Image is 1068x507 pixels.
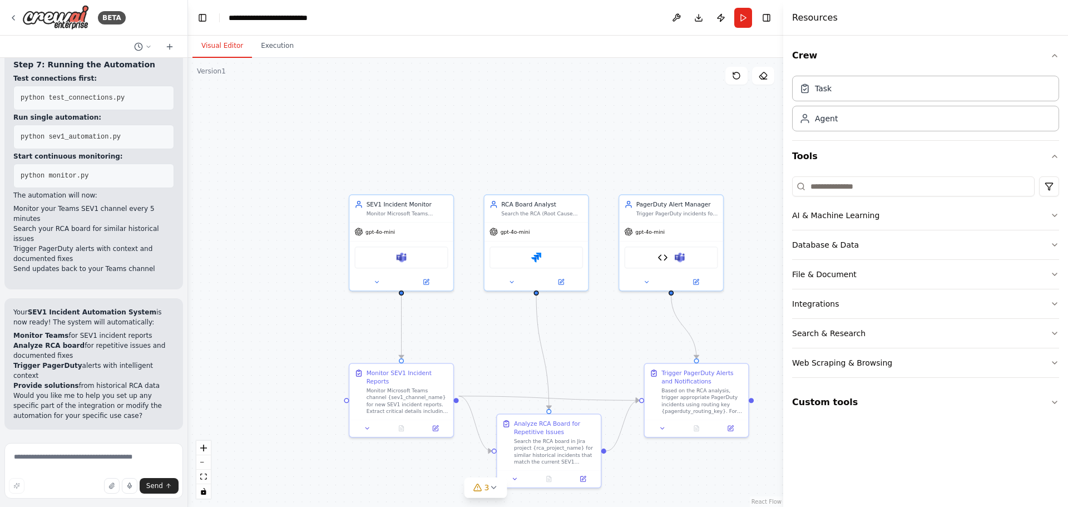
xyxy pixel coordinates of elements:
[792,319,1059,348] button: Search & Research
[496,414,601,488] div: Analyze RCA Board for Repetitive IssuesSearch the RCA board in Jira project {rca_project_name} fo...
[13,60,155,69] strong: Step 7: Running the Automation
[792,348,1059,377] button: Web Scraping & Browsing
[792,260,1059,289] button: File & Document
[13,264,174,274] li: Send updates back to your Teams channel
[104,478,120,494] button: Upload files
[657,253,667,263] img: PagerDuty Events API
[196,470,211,484] button: fit view
[792,11,838,24] h4: Resources
[13,382,79,390] strong: Provide solutions
[22,5,89,30] img: Logo
[13,331,174,341] li: for SEV1 incident reports
[459,392,492,455] g: Edge from c12bf5d2-35dd-4a14-91a9-033aaa0e09f6 to 4952d069-38b0-4d0b-8f19-d16126fb537c
[459,392,639,405] g: Edge from c12bf5d2-35dd-4a14-91a9-033aaa0e09f6 to a0a38723-3500-479c-b787-e0ffa65efd3b
[122,478,137,494] button: Click to speak your automation idea
[792,172,1059,387] div: Tools
[792,40,1059,71] button: Crew
[196,484,211,499] button: toggle interactivity
[667,296,701,358] g: Edge from 554020fd-8f8e-4f5f-a440-19abff421b57 to a0a38723-3500-479c-b787-e0ffa65efd3b
[13,342,85,350] strong: Analyze RCA board
[161,40,179,53] button: Start a new chat
[815,83,832,94] div: Task
[792,239,859,250] div: Database & Data
[501,229,530,235] span: gpt-4o-mini
[501,200,583,209] div: RCA Board Analyst
[568,474,597,484] button: Open in side panel
[606,396,639,455] g: Edge from 4952d069-38b0-4d0b-8f19-d16126fb537c to a0a38723-3500-479c-b787-e0ffa65efd3b
[531,474,567,484] button: No output available
[13,332,68,339] strong: Monitor Teams
[792,387,1059,418] button: Custom tools
[9,478,24,494] button: Improve this prompt
[192,35,252,58] button: Visual Editor
[383,424,419,434] button: No output available
[365,229,395,235] span: gpt-4o-mini
[13,341,174,361] li: for repetitive issues and documented fixes
[367,387,448,415] div: Monitor Microsoft Teams channel {sev1_channel_name} for new SEV1 incident reports. Extract critic...
[483,194,589,291] div: RCA Board AnalystSearch the RCA (Root Cause Analysis) board in [GEOGRAPHIC_DATA] for repetitive i...
[13,391,174,421] p: Would you like me to help you set up any specific part of the integration or modify the automatio...
[537,277,585,287] button: Open in side panel
[13,224,174,244] li: Search your RCA board for similar historical issues
[140,478,179,494] button: Send
[13,381,174,391] li: from historical RCA data
[229,12,330,23] nav: breadcrumb
[751,499,782,505] a: React Flow attribution
[644,363,749,437] div: Trigger PagerDuty Alerts and NotificationsBased on the RCA analysis, trigger appropriate PagerDut...
[679,424,714,434] button: No output available
[13,361,174,381] li: alerts with intelligent context
[661,387,743,415] div: Based on the RCA analysis, trigger appropriate PagerDuty incidents using routing key {pagerduty_r...
[13,152,123,160] strong: Start continuous monitoring:
[367,210,448,217] div: Monitor Microsoft Teams channel {sev1_channel_name} for SEV1 incident reports and extract critica...
[397,296,406,358] g: Edge from e1056e76-7a4e-453a-862e-33179959f5b3 to c12bf5d2-35dd-4a14-91a9-033aaa0e09f6
[130,40,156,53] button: Switch to previous chat
[464,478,507,498] button: 3
[619,194,724,291] div: PagerDuty Alert ManagerTrigger PagerDuty incidents for critical SEV1 issues, especially when repe...
[792,328,866,339] div: Search & Research
[675,253,685,263] img: Microsoft Teams
[13,307,174,327] p: Your is now ready! The system will automatically:
[792,289,1059,318] button: Integrations
[636,200,718,209] div: PagerDuty Alert Manager
[13,114,101,121] strong: Run single automation:
[792,357,892,368] div: Web Scraping & Browsing
[636,210,718,217] div: Trigger PagerDuty incidents for critical SEV1 issues, especially when repetitive problems are ide...
[13,362,82,370] strong: Trigger PagerDuty
[349,194,454,291] div: SEV1 Incident MonitorMonitor Microsoft Teams channel {sev1_channel_name} for SEV1 incident report...
[98,11,126,24] div: BETA
[792,71,1059,140] div: Crew
[635,229,665,235] span: gpt-4o-mini
[195,10,210,26] button: Hide left sidebar
[484,482,489,493] span: 3
[196,455,211,470] button: zoom out
[197,67,226,76] div: Version 1
[13,75,97,82] strong: Test connections first:
[501,210,583,217] div: Search the RCA (Root Cause Analysis) board in [GEOGRAPHIC_DATA] for repetitive issues that match ...
[21,133,121,141] span: python sev1_automation.py
[196,441,211,499] div: React Flow controls
[367,200,448,209] div: SEV1 Incident Monitor
[146,481,163,490] span: Send
[792,269,857,280] div: File & Document
[792,230,1059,259] button: Database & Data
[13,244,174,264] li: Trigger PagerDuty alerts with context and documented fixes
[396,253,406,263] img: Microsoft Teams
[196,441,211,455] button: zoom in
[672,277,720,287] button: Open in side panel
[13,190,174,200] p: The automation will now:
[716,424,745,434] button: Open in side panel
[531,253,541,263] img: Jira
[349,363,454,437] div: Monitor SEV1 Incident ReportsMonitor Microsoft Teams channel {sev1_channel_name} for new SEV1 inc...
[21,172,88,180] span: python monitor.py
[421,424,450,434] button: Open in side panel
[514,420,596,436] div: Analyze RCA Board for Repetitive Issues
[759,10,774,26] button: Hide right sidebar
[21,94,125,102] span: python test_connections.py
[402,277,450,287] button: Open in side panel
[792,210,879,221] div: AI & Machine Learning
[532,296,553,409] g: Edge from 297c8aed-c0a7-435d-9a7e-9ab719486747 to 4952d069-38b0-4d0b-8f19-d16126fb537c
[815,113,838,124] div: Agent
[792,201,1059,230] button: AI & Machine Learning
[252,35,303,58] button: Execution
[28,308,156,316] strong: SEV1 Incident Automation System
